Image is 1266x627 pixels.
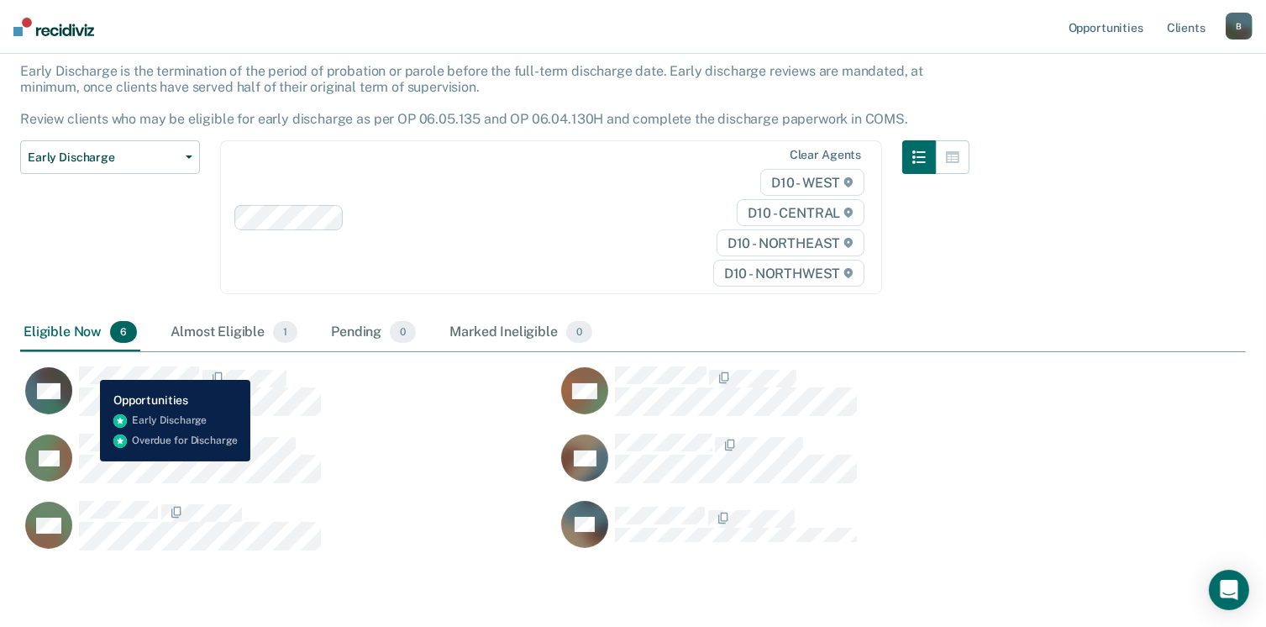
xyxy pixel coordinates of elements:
[713,260,864,287] span: D10 - NORTHWEST
[20,314,140,351] div: Eligible Now6
[13,18,94,36] img: Recidiviz
[167,314,301,351] div: Almost Eligible1
[556,433,1092,500] div: CaseloadOpportunityCell-0728480
[20,500,556,567] div: CaseloadOpportunityCell-0703161
[273,321,297,343] span: 1
[390,321,416,343] span: 0
[737,199,864,226] span: D10 - CENTRAL
[1209,570,1249,610] div: Open Intercom Messenger
[446,314,596,351] div: Marked Ineligible0
[566,321,592,343] span: 0
[717,229,864,256] span: D10 - NORTHEAST
[20,433,556,500] div: CaseloadOpportunityCell-0605697
[790,148,861,162] div: Clear agents
[20,63,923,128] p: Early Discharge is the termination of the period of probation or parole before the full-term disc...
[20,140,200,174] button: Early Discharge
[110,321,137,343] span: 6
[28,150,179,165] span: Early Discharge
[760,169,864,196] span: D10 - WEST
[328,314,419,351] div: Pending0
[556,500,1092,567] div: CaseloadOpportunityCell-0567637
[556,366,1092,433] div: CaseloadOpportunityCell-0700838
[1226,13,1253,40] button: B
[20,366,556,433] div: CaseloadOpportunityCell-0294521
